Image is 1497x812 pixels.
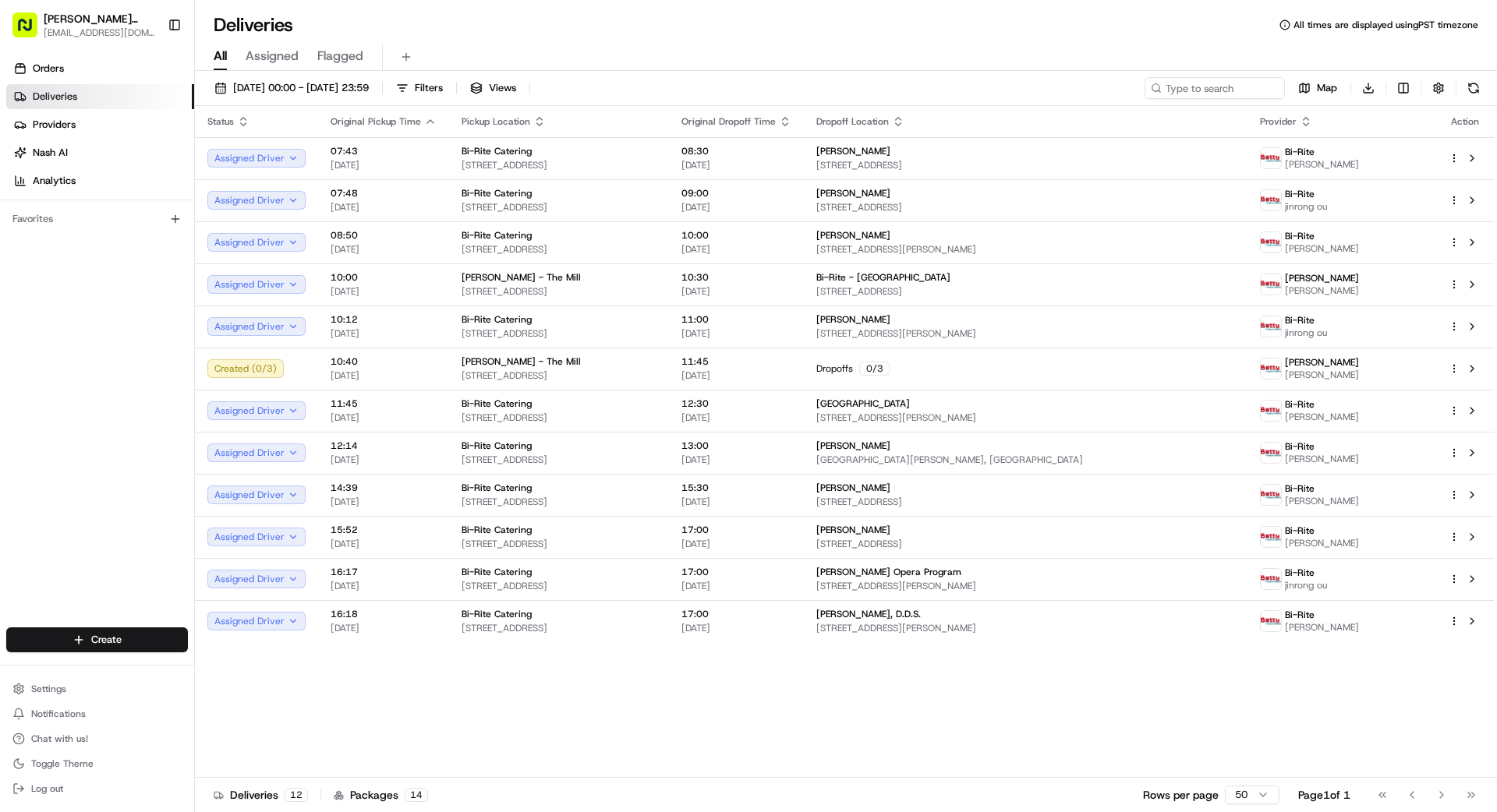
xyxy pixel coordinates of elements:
button: Assigned Driver [207,275,306,294]
span: [STREET_ADDRESS] [462,411,656,424]
span: [STREET_ADDRESS] [462,622,656,634]
button: Map [1291,77,1344,99]
span: [DATE] [681,159,791,171]
img: betty.jpg [1261,569,1281,589]
span: 13:00 [681,440,791,452]
button: [DATE] 00:00 - [DATE] 23:59 [207,77,376,99]
span: 15:30 [681,482,791,494]
span: Bi-Rite Catering [462,397,532,410]
span: jinrong ou [1285,200,1327,213]
a: Analytics [6,168,194,193]
div: Page 1 of 1 [1298,787,1350,803]
span: [DATE] [681,580,791,592]
span: [STREET_ADDRESS] [816,159,1235,171]
span: [DATE] [331,496,437,508]
span: [STREET_ADDRESS] [462,369,656,382]
span: [PERSON_NAME] [1285,411,1359,423]
span: [DATE] [331,327,437,340]
span: [PERSON_NAME] [1285,621,1359,634]
button: Refresh [1463,77,1485,99]
span: Bi-Rite Catering [462,313,532,326]
span: Dropoffs [816,362,853,375]
span: [STREET_ADDRESS] [462,538,656,550]
span: [DATE] [681,201,791,214]
span: [DATE] [681,369,791,382]
span: Bi-Rite [1285,146,1315,158]
span: [DATE] 00:00 - [DATE] 23:59 [233,81,369,95]
span: [STREET_ADDRESS] [816,496,1235,508]
button: Assigned Driver [207,191,306,210]
span: Bi-Rite Catering [462,608,532,620]
span: [PERSON_NAME] [1285,284,1359,297]
span: [PERSON_NAME] - The Mill [462,355,581,368]
span: 08:50 [331,229,437,242]
div: Packages [334,787,428,803]
img: betty.jpg [1261,611,1281,631]
span: [STREET_ADDRESS] [462,285,656,298]
span: [STREET_ADDRESS] [816,201,1235,214]
span: Map [1317,81,1337,95]
span: Bi-Rite [1285,398,1315,411]
button: Assigned Driver [207,401,306,420]
span: [STREET_ADDRESS] [462,327,656,340]
img: betty.jpg [1261,316,1281,337]
span: 15:52 [331,524,437,536]
span: 11:00 [681,313,791,326]
span: [DATE] [681,411,791,424]
span: 08:30 [681,145,791,157]
span: 12:14 [331,440,437,452]
span: Filters [415,81,443,95]
span: Bi-Rite [1285,609,1315,621]
span: [STREET_ADDRESS] [462,496,656,508]
div: Deliveries [214,787,308,803]
span: 10:12 [331,313,437,326]
span: Bi-Rite [1285,440,1315,453]
span: [DATE] [681,327,791,340]
span: 10:00 [331,271,437,284]
button: Assigned Driver [207,317,306,336]
span: Original Dropoff Time [681,115,776,128]
button: Notifications [6,703,188,725]
span: All times are displayed using PST timezone [1294,19,1478,31]
span: [DATE] [331,243,437,256]
span: Bi-Rite [1285,314,1315,327]
span: [PERSON_NAME] [816,313,890,326]
span: Notifications [31,708,86,720]
span: 11:45 [681,355,791,368]
span: [GEOGRAPHIC_DATA] [816,397,910,410]
img: betty.jpg [1261,232,1281,252]
span: 09:00 [681,187,791,199]
span: 07:43 [331,145,437,157]
span: [DATE] [331,159,437,171]
button: [PERSON_NAME] Transportation [44,11,155,26]
span: 11:45 [331,397,437,410]
p: Rows per page [1143,787,1219,803]
span: Bi-Rite Catering [462,566,532,578]
span: [DATE] [331,538,437,550]
span: Bi-Rite [1285,567,1315,579]
span: Views [489,81,516,95]
span: [STREET_ADDRESS] [816,538,1235,550]
span: [PERSON_NAME] [1285,537,1359,549]
span: 17:00 [681,566,791,578]
div: Action [1449,115,1481,128]
span: [PERSON_NAME] [1285,272,1359,284]
span: 10:30 [681,271,791,284]
span: [STREET_ADDRESS] [816,285,1235,298]
div: 0 / 3 [859,362,890,376]
img: betty.jpg [1261,190,1281,210]
span: [PERSON_NAME] Opera Program [816,566,961,578]
button: [PERSON_NAME] Transportation[EMAIL_ADDRESS][DOMAIN_NAME] [6,6,161,44]
div: Favorites [6,207,188,231]
span: [DATE] [681,243,791,256]
span: [PERSON_NAME] [816,482,890,494]
span: [STREET_ADDRESS][PERSON_NAME] [816,411,1235,424]
span: [PERSON_NAME] [816,524,890,536]
button: Assigned Driver [207,612,306,630]
span: Bi-Rite Catering [462,187,532,199]
a: Providers [6,112,194,137]
span: Log out [31,782,63,795]
span: [DATE] [681,622,791,634]
img: betty.jpg [1261,274,1281,295]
